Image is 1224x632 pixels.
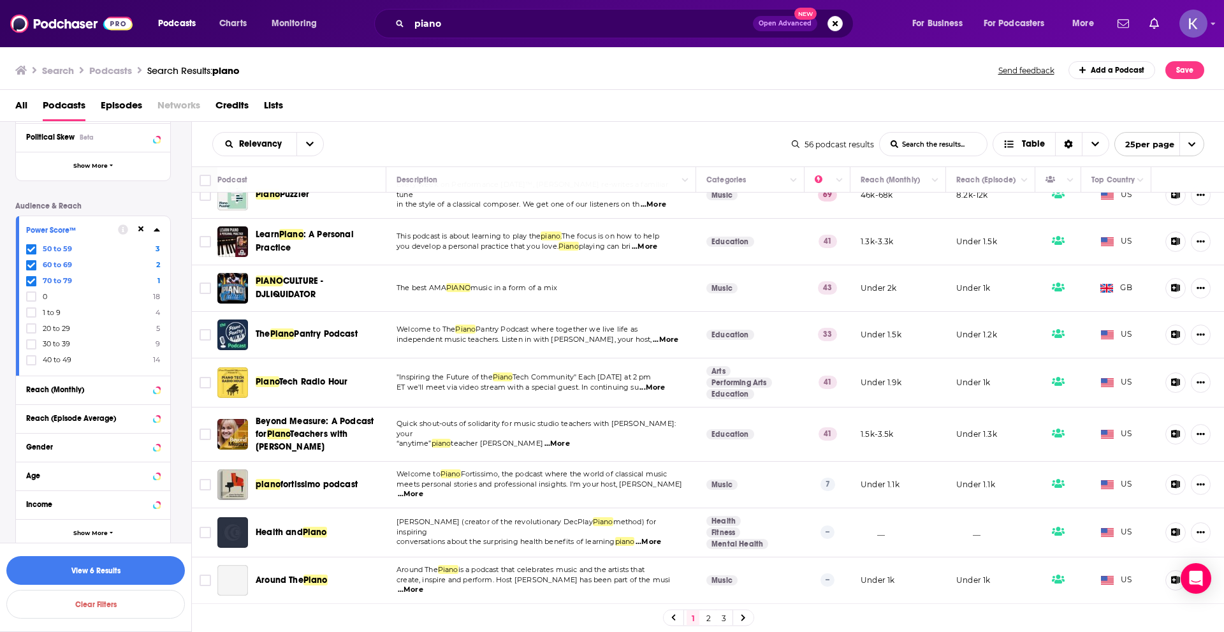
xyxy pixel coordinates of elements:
p: 7 [820,478,835,490]
div: Reach (Episode Average) [26,414,149,423]
a: 1 [687,610,699,626]
p: __ [956,527,980,538]
button: Column Actions [678,173,693,188]
span: 50 to 59 [43,244,72,253]
img: piano fortissimo podcast [217,469,248,500]
button: Gender [26,439,160,455]
span: Lists [264,95,283,121]
button: open menu [1063,13,1110,34]
p: __ [861,527,885,538]
button: Choose View [993,132,1109,156]
a: Arts [706,366,731,376]
a: Music [706,190,738,200]
p: 1.5k-3.5k [861,429,894,439]
span: in the style of a classical composer. We get one of our listeners on th [397,200,639,209]
button: Reach (Monthly) [26,381,160,397]
span: ...More [641,200,666,210]
p: Under 1.5k [956,236,997,247]
span: The best AMA [397,283,446,292]
span: US [1101,376,1132,389]
span: Piano [441,469,461,478]
a: Music [706,283,738,293]
button: open menu [975,13,1063,34]
span: method) for inspiring [397,517,657,536]
span: Piano [593,517,613,526]
div: Reach (Monthly) [26,385,149,394]
span: Piano [303,575,328,585]
span: playing can bri [579,242,631,251]
span: 18 [153,292,160,301]
a: 2 [702,610,715,626]
button: Show More Button [1191,372,1211,393]
a: 3 [717,610,730,626]
span: ET we'll meet via video stream with a special guest. In continuing su [397,383,639,392]
span: US [1101,478,1132,491]
span: ...More [398,489,423,499]
span: 0 [43,292,47,301]
div: Podcast [217,172,247,187]
span: Pantry Podcast where together we live life as [476,325,637,334]
span: "Inspiring the Future of the [397,372,493,381]
span: 5 [156,324,160,333]
span: 40 to 49 [43,355,71,364]
a: pianofortissimo podcast [256,478,358,491]
span: Monitoring [272,15,317,33]
button: Column Actions [1133,173,1148,188]
span: Toggle select row [200,329,211,341]
a: PianoPuzzler [256,188,309,201]
button: Clear Filters [6,590,185,619]
p: -- [820,573,834,586]
a: Education [706,237,754,247]
img: Piano Puzzler [217,180,248,210]
div: Top Country [1091,172,1135,187]
span: US [1101,235,1132,248]
span: Toggle select row [200,575,211,586]
span: ...More [636,537,661,547]
span: piano [615,537,635,546]
span: Charts [219,15,247,33]
p: 8.2k-12k [956,189,987,200]
button: Age [26,467,160,483]
span: independent music teachers. Listen in with [PERSON_NAME], your host, [397,335,652,344]
p: 1.3k-3.3k [861,236,894,247]
a: Education [706,429,754,439]
span: New [794,8,817,20]
div: Beta [80,133,94,142]
button: Save [1165,61,1204,79]
span: Table [1022,140,1045,149]
button: Send feedback [994,65,1058,76]
span: teacher [PERSON_NAME] [451,439,543,448]
button: open menu [903,13,979,34]
span: Show More [73,163,108,170]
span: Toggle select row [200,429,211,440]
p: Under 1.1k [956,479,995,490]
a: Podcasts [43,95,85,121]
button: Column Actions [928,173,943,188]
span: The focus is on how to help [562,231,659,240]
span: piano [432,439,451,448]
span: Piano [558,242,579,251]
p: Under 2k [861,283,896,293]
img: PIANO CULTURE - DJLIQUIDATOR [217,273,248,304]
span: 9 [156,339,160,348]
span: Toggle select row [200,189,211,201]
a: Health andPiano [256,526,327,539]
button: Power Score™ [26,221,118,237]
span: Piano [256,376,279,387]
span: create, inspire and perform. Host [PERSON_NAME] has been part of the musi [397,575,671,584]
img: Podchaser - Follow, Share and Rate Podcasts [10,11,133,36]
h3: Podcasts [89,64,132,77]
a: Piano Tech Radio Hour [217,367,248,398]
span: Toggle select row [200,236,211,247]
span: music in a form of a mix [470,283,557,292]
div: Categories [706,172,746,187]
div: Search Results: [147,64,240,77]
p: Audience & Reach [15,202,171,210]
span: Relevancy [239,140,286,149]
span: Toggle select row [200,377,211,388]
button: open menu [296,133,323,156]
